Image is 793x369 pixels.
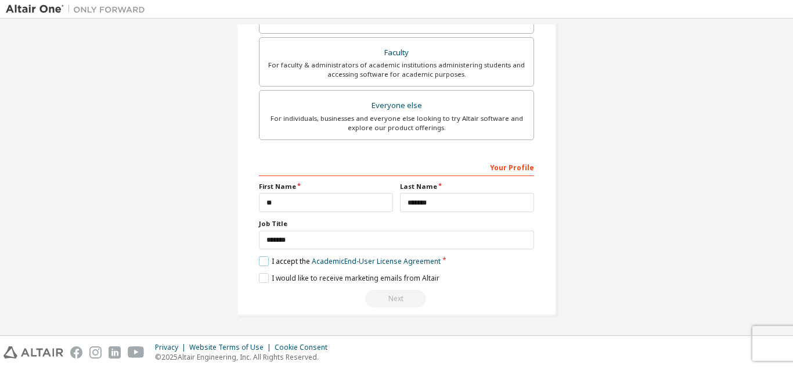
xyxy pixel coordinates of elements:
[259,182,393,191] label: First Name
[189,343,275,352] div: Website Terms of Use
[259,219,534,228] label: Job Title
[259,290,534,307] div: Read and acccept EULA to continue
[89,346,102,359] img: instagram.svg
[155,352,334,362] p: © 2025 Altair Engineering, Inc. All Rights Reserved.
[400,182,534,191] label: Last Name
[70,346,82,359] img: facebook.svg
[259,157,534,176] div: Your Profile
[155,343,189,352] div: Privacy
[312,256,441,266] a: Academic End-User License Agreement
[259,273,439,283] label: I would like to receive marketing emails from Altair
[266,114,527,132] div: For individuals, businesses and everyone else looking to try Altair software and explore our prod...
[275,343,334,352] div: Cookie Consent
[266,98,527,114] div: Everyone else
[259,256,441,266] label: I accept the
[266,60,527,79] div: For faculty & administrators of academic institutions administering students and accessing softwa...
[3,346,63,359] img: altair_logo.svg
[6,3,151,15] img: Altair One
[266,45,527,61] div: Faculty
[109,346,121,359] img: linkedin.svg
[128,346,145,359] img: youtube.svg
